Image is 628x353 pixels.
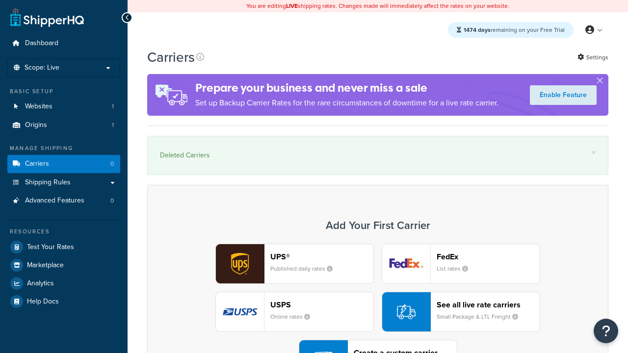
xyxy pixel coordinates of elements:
[437,252,540,261] header: FedEx
[110,160,114,168] span: 0
[286,1,298,10] b: LIVE
[7,238,120,256] a: Test Your Rates
[195,80,498,96] h4: Prepare your business and never miss a sale
[25,160,49,168] span: Carriers
[270,312,318,321] small: Online rates
[7,144,120,152] div: Manage Shipping
[27,298,59,306] span: Help Docs
[7,174,120,192] a: Shipping Rules
[382,244,430,283] img: fedEx logo
[437,300,540,309] header: See all live rate carriers
[448,22,574,38] div: remaining on your Free Trial
[216,244,264,283] img: ups logo
[7,155,120,173] li: Carriers
[195,96,498,110] p: Set up Backup Carrier Rates for the rare circumstances of downtime for a live rate carrier.
[7,293,120,310] a: Help Docs
[27,261,64,270] span: Marketplace
[112,102,114,111] span: 1
[270,300,373,309] header: USPS
[25,121,47,129] span: Origins
[25,64,59,72] span: Scope: Live
[7,256,120,274] a: Marketplace
[270,264,340,273] small: Published daily rates
[7,227,120,236] div: Resources
[7,275,120,292] a: Analytics
[25,197,84,205] span: Advanced Features
[25,102,52,111] span: Websites
[157,220,598,231] h3: Add Your First Carrier
[27,243,74,252] span: Test Your Rates
[147,48,195,67] h1: Carriers
[382,292,540,332] button: See all live rate carriersSmall Package & LTL Freight
[464,25,491,34] strong: 1474 days
[7,87,120,96] div: Basic Setup
[594,319,618,343] button: Open Resource Center
[7,98,120,116] li: Websites
[7,116,120,134] li: Origins
[577,50,608,64] a: Settings
[270,252,373,261] header: UPS®
[7,155,120,173] a: Carriers 0
[25,178,71,187] span: Shipping Rules
[215,292,374,332] button: usps logoUSPSOnline rates
[216,292,264,331] img: usps logo
[530,85,597,105] a: Enable Feature
[27,279,54,288] span: Analytics
[7,34,120,52] a: Dashboard
[7,192,120,210] li: Advanced Features
[215,244,374,284] button: ups logoUPS®Published daily rates
[592,149,596,156] a: ×
[147,74,195,116] img: ad-rules-rateshop-fe6ec290ccb7230408bd80ed9643f0289d75e0ffd9eb532fc0e269fcd187b520.png
[112,121,114,129] span: 1
[437,264,476,273] small: List rates
[437,312,526,321] small: Small Package & LTL Freight
[7,98,120,116] a: Websites 1
[160,149,596,162] div: Deleted Carriers
[7,116,120,134] a: Origins 1
[110,197,114,205] span: 0
[382,244,540,284] button: fedEx logoFedExList rates
[25,39,58,48] span: Dashboard
[397,303,416,321] img: icon-carrier-liverate-becf4550.svg
[10,7,84,27] a: ShipperHQ Home
[7,192,120,210] a: Advanced Features 0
